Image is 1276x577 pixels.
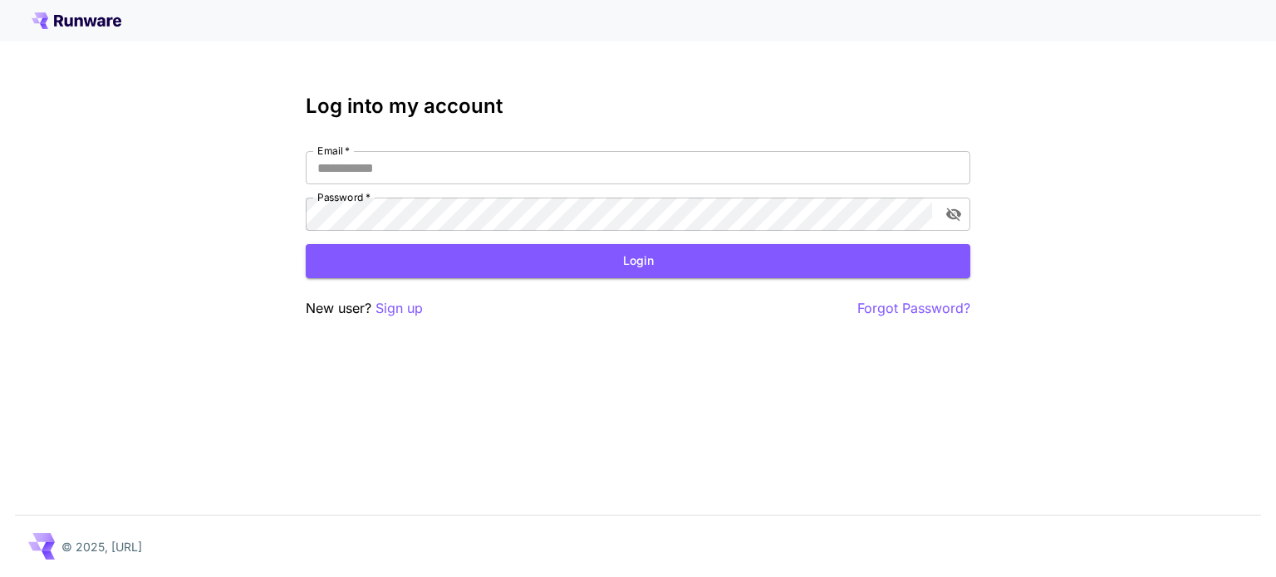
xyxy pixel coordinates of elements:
[857,298,970,319] button: Forgot Password?
[61,538,142,555] p: © 2025, [URL]
[306,298,423,319] p: New user?
[317,190,371,204] label: Password
[375,298,423,319] button: Sign up
[306,244,970,278] button: Login
[939,199,969,229] button: toggle password visibility
[317,144,350,158] label: Email
[306,95,970,118] h3: Log into my account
